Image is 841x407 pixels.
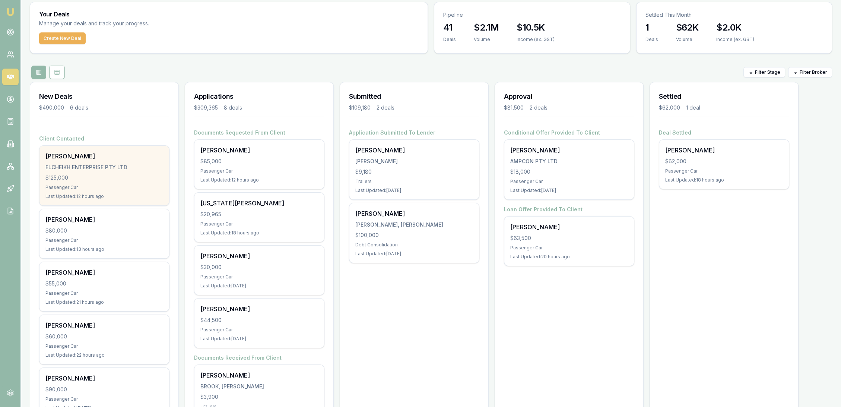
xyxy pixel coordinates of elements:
[716,22,754,34] h3: $2.0K
[45,152,163,161] div: [PERSON_NAME]
[504,129,634,136] h4: Conditional Offer Provided To Client
[510,187,628,193] div: Last Updated: [DATE]
[530,104,548,111] div: 2 deals
[45,386,163,393] div: $90,000
[39,11,419,17] h3: Your Deals
[645,37,658,42] div: Deals
[70,104,88,111] div: 6 deals
[200,264,318,271] div: $30,000
[194,91,324,102] h3: Applications
[510,146,628,155] div: [PERSON_NAME]
[665,146,783,155] div: [PERSON_NAME]
[45,246,163,252] div: Last Updated: 13 hours ago
[200,393,318,401] div: $3,900
[504,91,634,102] h3: Approval
[45,184,163,190] div: Passenger Car
[676,37,699,42] div: Volume
[45,374,163,383] div: [PERSON_NAME]
[45,343,163,349] div: Passenger Car
[510,234,628,242] div: $63,500
[377,104,394,111] div: 2 deals
[200,316,318,324] div: $44,500
[200,199,318,208] div: [US_STATE][PERSON_NAME]
[510,168,628,176] div: $18,000
[517,37,555,42] div: Income (ex. GST)
[355,251,473,257] div: Last Updated: [DATE]
[200,177,318,183] div: Last Updated: 12 hours ago
[355,221,473,228] div: [PERSON_NAME], [PERSON_NAME]
[200,383,318,390] div: BROOK, [PERSON_NAME]
[39,19,230,28] p: Manage your deals and track your progress.
[45,299,163,305] div: Last Updated: 21 hours ago
[443,11,621,19] p: Pipeline
[800,69,827,75] span: Filter Broker
[755,69,780,75] span: Filter Stage
[743,67,785,78] button: Filter Stage
[45,396,163,402] div: Passenger Car
[510,245,628,251] div: Passenger Car
[510,179,628,184] div: Passenger Car
[45,227,163,234] div: $80,000
[200,230,318,236] div: Last Updated: 18 hours ago
[45,321,163,330] div: [PERSON_NAME]
[474,22,499,34] h3: $2.1M
[200,327,318,333] div: Passenger Car
[504,104,524,111] div: $81,500
[510,223,628,231] div: [PERSON_NAME]
[39,32,86,44] button: Create New Deal
[200,274,318,280] div: Passenger Car
[194,354,324,362] h4: Documents Received From Client
[200,168,318,174] div: Passenger Car
[39,104,64,111] div: $490,000
[45,280,163,287] div: $55,000
[39,135,169,142] h4: Client Contacted
[200,252,318,261] div: [PERSON_NAME]
[355,231,473,239] div: $100,000
[349,129,479,136] h4: Application Submitted To Lender
[39,91,169,102] h3: New Deals
[45,215,163,224] div: [PERSON_NAME]
[645,11,823,19] p: Settled This Month
[788,67,832,78] button: Filter Broker
[194,129,324,136] h4: Documents Requested From Client
[200,211,318,218] div: $20,965
[200,283,318,289] div: Last Updated: [DATE]
[443,22,456,34] h3: 41
[686,104,700,111] div: 1 deal
[45,164,163,171] div: ELCHEIKH ENTERPRISE PTY LTD
[355,179,473,184] div: Trailers
[45,174,163,182] div: $125,000
[349,91,479,102] h3: Submitted
[676,22,699,34] h3: $62K
[517,22,555,34] h3: $10.5K
[349,104,371,111] div: $109,180
[6,7,15,16] img: emu-icon-u.png
[474,37,499,42] div: Volume
[200,305,318,313] div: [PERSON_NAME]
[510,158,628,165] div: AMPCON PTY LTD
[45,333,163,340] div: $60,000
[443,37,456,42] div: Deals
[504,206,634,213] h4: Loan Offer Provided To Client
[665,158,783,165] div: $62,000
[716,37,754,42] div: Income (ex. GST)
[510,254,628,260] div: Last Updated: 20 hours ago
[355,168,473,176] div: $9,180
[659,104,680,111] div: $62,000
[224,104,242,111] div: 8 deals
[200,146,318,155] div: [PERSON_NAME]
[355,209,473,218] div: [PERSON_NAME]
[355,158,473,165] div: [PERSON_NAME]
[665,168,783,174] div: Passenger Car
[45,352,163,358] div: Last Updated: 22 hours ago
[355,146,473,155] div: [PERSON_NAME]
[200,158,318,165] div: $85,000
[659,91,789,102] h3: Settled
[45,237,163,243] div: Passenger Car
[659,129,789,136] h4: Deal Settled
[200,371,318,380] div: [PERSON_NAME]
[665,177,783,183] div: Last Updated: 18 hours ago
[45,193,163,199] div: Last Updated: 12 hours ago
[355,187,473,193] div: Last Updated: [DATE]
